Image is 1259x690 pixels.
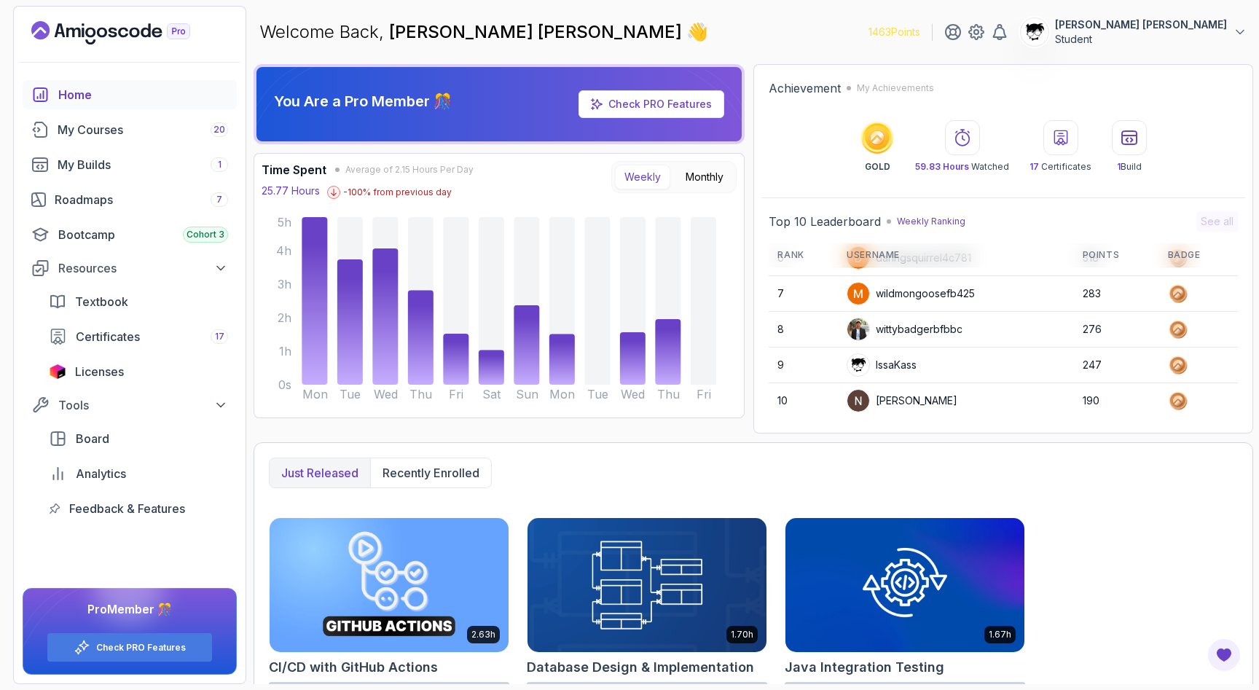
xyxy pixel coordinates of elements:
[615,165,670,189] button: Weekly
[40,357,237,386] a: licenses
[1074,243,1159,267] th: Points
[847,318,869,340] img: user profile image
[731,629,753,640] p: 1.70h
[1020,17,1247,47] button: user profile image[PERSON_NAME] [PERSON_NAME]Student
[75,363,124,380] span: Licenses
[847,389,957,412] div: [PERSON_NAME]
[578,90,724,118] a: Check PRO Features
[23,255,237,281] button: Resources
[23,220,237,249] a: bootcamp
[278,215,291,230] tspan: 5h
[40,494,237,523] a: feedback
[1159,243,1238,267] th: Badge
[897,216,965,227] p: Weekly Ranking
[76,328,140,345] span: Certificates
[838,243,1073,267] th: Username
[75,293,128,310] span: Textbook
[31,21,224,44] a: Landing page
[370,458,491,487] button: Recently enrolled
[58,86,228,103] div: Home
[471,629,495,640] p: 2.63h
[685,18,711,45] span: 👋
[847,282,975,305] div: wildmongoosefb425
[76,430,109,447] span: Board
[769,276,838,312] td: 7
[847,283,869,305] img: user profile image
[58,156,228,173] div: My Builds
[587,387,608,401] tspan: Tue
[769,243,838,267] th: Rank
[915,161,969,172] span: 59.83 Hours
[409,387,432,401] tspan: Thu
[785,518,1024,652] img: Java Integration Testing card
[58,396,228,414] div: Tools
[657,387,680,401] tspan: Thu
[96,642,186,654] a: Check PRO Features
[58,259,228,277] div: Resources
[69,500,185,517] span: Feedback & Features
[621,387,645,401] tspan: Wed
[278,277,291,291] tspan: 3h
[1021,18,1048,46] img: user profile image
[527,657,754,678] h2: Database Design & Implementation
[216,194,222,205] span: 7
[23,115,237,144] a: courses
[769,79,841,97] h2: Achievement
[58,226,228,243] div: Bootcamp
[1055,32,1227,47] p: Student
[343,187,452,198] p: -100 % from previous day
[1055,17,1227,32] p: [PERSON_NAME] [PERSON_NAME]
[549,387,575,401] tspan: Mon
[270,518,509,652] img: CI/CD with GitHub Actions card
[1207,638,1242,673] button: Open Feedback Button
[23,185,237,214] a: roadmaps
[40,459,237,488] a: analytics
[270,458,370,487] button: Just released
[269,657,438,678] h2: CI/CD with GitHub Actions
[40,287,237,316] a: textbook
[213,124,225,136] span: 20
[40,322,237,351] a: certificates
[374,387,398,401] tspan: Wed
[516,387,538,401] tspan: Sun
[769,383,838,419] td: 10
[769,213,881,230] h2: Top 10 Leaderboard
[769,312,838,348] td: 8
[49,364,66,379] img: jetbrains icon
[608,98,712,110] a: Check PRO Features
[302,387,328,401] tspan: Mon
[23,392,237,418] button: Tools
[1196,211,1238,232] button: See all
[1074,383,1159,419] td: 190
[262,161,326,179] h3: Time Spent
[1074,276,1159,312] td: 283
[47,632,213,662] button: Check PRO Features
[527,518,766,652] img: Database Design & Implementation card
[259,20,708,44] p: Welcome Back,
[383,464,479,482] p: Recently enrolled
[697,387,711,401] tspan: Fri
[1117,161,1142,173] p: Build
[1074,312,1159,348] td: 276
[274,91,452,111] p: You Are a Pro Member 🎊
[215,331,224,342] span: 17
[278,310,291,325] tspan: 2h
[785,657,944,678] h2: Java Integration Testing
[676,165,733,189] button: Monthly
[449,387,463,401] tspan: Fri
[262,184,320,198] p: 25.77 Hours
[868,25,920,39] p: 1463 Points
[345,164,474,176] span: Average of 2.15 Hours Per Day
[23,150,237,179] a: builds
[865,161,890,173] p: GOLD
[847,353,917,377] div: IssaKass
[281,464,358,482] p: Just released
[187,229,224,240] span: Cohort 3
[389,21,686,42] span: [PERSON_NAME] [PERSON_NAME]
[278,377,291,392] tspan: 0s
[340,387,361,401] tspan: Tue
[279,344,291,358] tspan: 1h
[847,390,869,412] img: user profile image
[40,424,237,453] a: board
[1117,161,1121,172] span: 1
